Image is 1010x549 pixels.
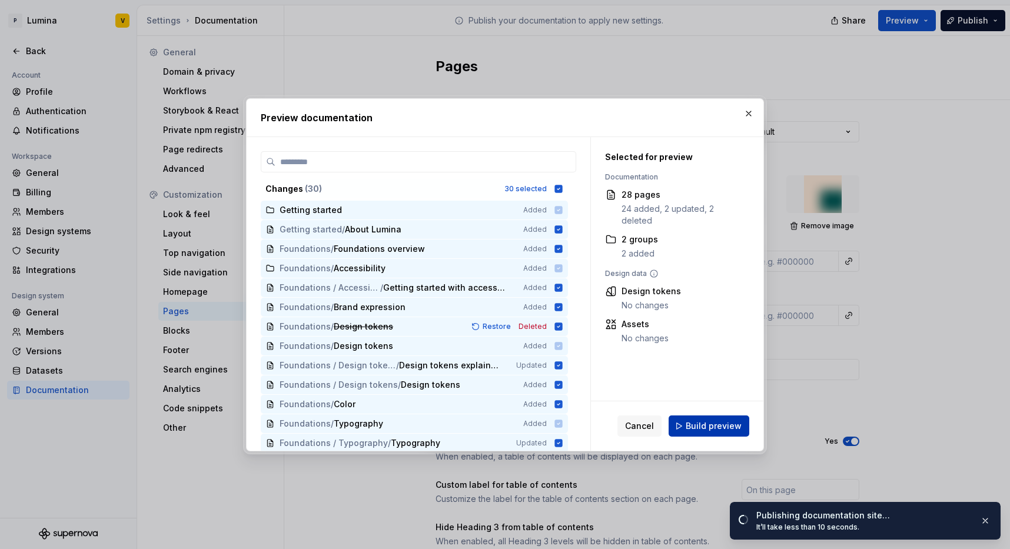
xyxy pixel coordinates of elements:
span: Foundations / Accessibility [280,282,380,294]
div: Design tokens [622,285,681,297]
span: Added [523,400,547,409]
span: / [380,282,383,294]
div: 2 added [622,248,658,259]
span: Added [523,302,547,312]
span: / [396,360,399,371]
span: Added [523,225,547,234]
span: Added [523,244,547,254]
span: Brand expression [334,301,406,313]
div: 2 groups [622,234,658,245]
span: Foundations overview [334,243,425,255]
div: No changes [622,300,681,311]
div: No changes [622,332,669,344]
span: Color [334,398,357,410]
div: Documentation [605,172,736,182]
div: Publishing documentation site… [756,510,971,521]
span: Deleted [519,322,547,331]
div: It’ll take less than 10 seconds. [756,523,971,532]
button: Build preview [669,415,749,437]
span: Updated [516,361,547,370]
span: Foundations [280,398,331,410]
h2: Preview documentation [261,111,749,125]
div: 30 selected [504,184,547,194]
span: Getting started with accessibility [383,282,507,294]
span: / [331,398,334,410]
div: Changes [265,183,497,195]
div: 24 added, 2 updated, 2 deleted [622,203,736,227]
span: Design tokens explained [399,360,500,371]
span: Design tokens [401,379,460,391]
span: Foundations / Design tokens [280,360,396,371]
span: Getting started [280,224,342,235]
div: Selected for preview [605,151,736,163]
span: Build preview [686,420,742,432]
button: Restore [468,321,516,332]
div: Assets [622,318,669,330]
span: ( 30 ) [305,184,322,194]
span: Foundations [280,321,331,332]
span: Foundations / Typography [280,437,388,449]
span: Restore [483,322,511,331]
div: 28 pages [622,189,736,201]
span: Foundations [280,243,331,255]
span: / [331,301,334,313]
span: Foundations / Design tokens [280,379,398,391]
span: Typography [391,437,440,449]
span: / [388,437,391,449]
span: / [331,321,334,332]
span: Added [523,283,547,292]
span: Added [523,380,547,390]
span: Foundations [280,301,331,313]
span: Cancel [625,420,654,432]
button: Cancel [617,415,662,437]
span: Updated [516,438,547,448]
span: / [342,224,345,235]
span: / [331,243,334,255]
span: About Lumina [345,224,401,235]
span: Design tokens [334,321,393,332]
div: Design data [605,269,736,278]
span: / [398,379,401,391]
